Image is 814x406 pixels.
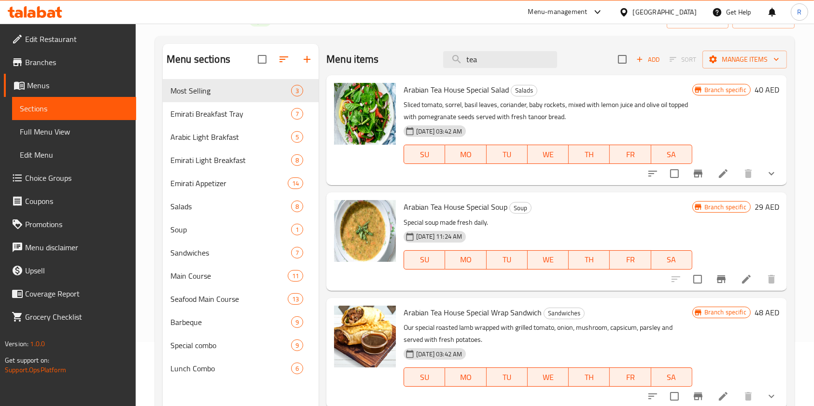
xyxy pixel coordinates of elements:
[291,131,303,143] div: items
[412,232,466,241] span: [DATE] 11:24 AM
[291,201,303,212] div: items
[633,7,697,17] div: [GEOGRAPHIC_DATA]
[170,224,291,235] span: Soup
[569,145,610,164] button: TH
[755,200,779,214] h6: 29 AED
[20,103,128,114] span: Sections
[701,85,750,95] span: Branch specific
[12,120,136,143] a: Full Menu View
[635,54,661,65] span: Add
[528,250,569,270] button: WE
[651,145,692,164] button: SA
[4,305,136,328] a: Grocery Checklist
[163,311,319,334] div: Barbeque9
[532,253,565,267] span: WE
[610,250,651,270] button: FR
[404,217,692,229] p: Special soup made fresh daily.
[27,80,128,91] span: Menus
[288,177,303,189] div: items
[20,126,128,137] span: Full Menu View
[4,213,136,236] a: Promotions
[487,145,528,164] button: TU
[664,163,685,184] span: Select to update
[291,224,303,235] div: items
[404,322,692,346] p: Our special roasted lamb wrapped with grilled tomato, onion, mushroom, capsicum, parsley and serv...
[163,79,319,102] div: Most Selling3
[292,133,303,142] span: 5
[334,83,396,145] img: Arabian Tea House Special Salad
[288,271,303,281] span: 11
[170,201,291,212] div: Salads
[25,242,128,253] span: Menu disclaimer
[404,82,509,97] span: Arabian Tea House Special Salad
[326,52,379,67] h2: Menu items
[412,350,466,359] span: [DATE] 03:42 AM
[12,143,136,166] a: Edit Menu
[655,370,688,384] span: SA
[443,51,557,68] input: search
[449,253,482,267] span: MO
[766,391,777,402] svg: Show Choices
[710,268,733,291] button: Branch-specific-item
[404,200,507,214] span: Arabian Tea House Special Soup
[163,264,319,287] div: Main Course11
[741,273,752,285] a: Edit menu item
[5,354,49,366] span: Get support on:
[291,85,303,96] div: items
[4,74,136,97] a: Menus
[291,247,303,258] div: items
[544,308,584,319] span: Sandwiches
[688,269,708,289] span: Select to update
[510,203,531,214] span: Soup
[167,52,230,67] h2: Menu sections
[25,218,128,230] span: Promotions
[404,250,445,270] button: SU
[272,48,295,71] span: Sort sections
[291,363,303,374] div: items
[532,370,565,384] span: WE
[487,250,528,270] button: TU
[170,270,288,282] span: Main Course
[4,236,136,259] a: Menu disclaimer
[404,145,445,164] button: SU
[449,148,482,162] span: MO
[760,162,783,185] button: show more
[291,316,303,328] div: items
[4,259,136,282] a: Upsell
[717,391,729,402] a: Edit menu item
[288,270,303,282] div: items
[170,247,291,258] span: Sandwiches
[528,367,569,387] button: WE
[737,162,760,185] button: delete
[170,131,291,143] span: Arabic Light Brakfast
[5,338,28,350] span: Version:
[632,52,663,67] span: Add item
[292,202,303,211] span: 8
[20,149,128,161] span: Edit Menu
[641,162,664,185] button: sort-choices
[569,250,610,270] button: TH
[487,367,528,387] button: TU
[532,148,565,162] span: WE
[632,52,663,67] button: Add
[288,293,303,305] div: items
[4,189,136,213] a: Coupons
[334,200,396,262] img: Arabian Tea House Special Soup
[663,52,702,67] span: Select section first
[766,168,777,179] svg: Show Choices
[170,363,291,374] span: Lunch Combo
[760,268,783,291] button: delete
[170,177,288,189] span: Emirati Appetizer
[610,145,651,164] button: FR
[12,97,136,120] a: Sections
[4,282,136,305] a: Coverage Report
[170,339,291,351] span: Special combo
[288,179,303,188] span: 14
[511,85,537,96] span: Salads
